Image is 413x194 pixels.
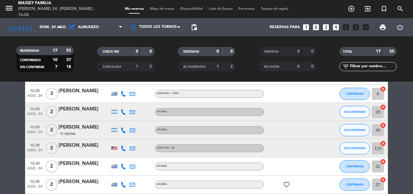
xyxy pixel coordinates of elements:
[46,88,57,100] span: 3
[18,6,99,18] div: [PERSON_NAME] 24. [PERSON_NAME] - 16:06
[380,140,386,146] i: cancel
[5,4,14,13] i: menu
[58,105,110,113] div: [PERSON_NAME]
[56,24,63,31] i: arrow_drop_down
[376,49,381,54] strong: 17
[53,48,57,53] strong: 17
[364,5,371,12] i: exit_to_app
[20,49,39,52] span: RESERVADAS
[342,63,350,70] i: filter_list
[380,5,388,12] i: turned_in_not
[216,49,219,54] strong: 0
[177,7,206,11] span: Disponibilidad
[122,7,147,11] span: Mis reservas
[46,106,57,118] span: 2
[66,58,72,62] strong: 37
[312,23,320,31] i: looks_two
[58,160,110,168] div: [PERSON_NAME]
[342,23,350,31] i: looks_5
[348,5,355,12] i: add_circle_outline
[297,49,300,54] strong: 0
[230,64,234,69] strong: 2
[157,92,179,95] span: Adentro - 1 Piso
[157,110,167,113] span: Afuera
[27,141,42,148] span: 12:30
[264,50,279,53] span: SERVIDAS
[283,181,290,188] i: favorite_border
[332,23,340,31] i: looks_4
[302,23,310,31] i: looks_one
[5,4,14,15] button: menu
[27,185,42,192] span: ago. 24
[206,7,236,11] span: Lista de Espera
[380,104,386,110] i: cancel
[264,65,279,68] span: NO SHOW
[379,24,386,31] span: print
[297,64,300,69] strong: 0
[46,142,57,154] span: 2
[102,65,121,68] span: CANCELADA
[27,105,42,112] span: 12:30
[346,165,364,168] span: CONFIRMADA
[58,123,110,131] div: [PERSON_NAME]
[20,66,44,69] span: SIN CONFIRMAR
[157,147,174,149] span: Adentro - PB
[380,86,386,92] i: cancel
[58,142,110,150] div: [PERSON_NAME]
[344,128,366,132] span: SIN CONFIRMAR
[340,124,370,136] button: SIN CONFIRMAR
[183,65,206,68] span: RE AGENDADA
[380,159,386,165] i: cancel
[53,58,57,62] strong: 10
[147,7,177,11] span: Mapa de mesas
[311,64,315,69] strong: 0
[270,25,300,29] span: Reservas para
[20,59,41,62] span: CONFIRMADA
[230,49,234,54] strong: 0
[344,110,366,113] span: SIN CONFIRMAR
[27,94,42,101] span: ago. 24
[157,129,167,131] span: Afuera
[340,106,370,118] button: SIN CONFIRMAR
[311,49,315,54] strong: 0
[66,65,72,69] strong: 18
[136,49,138,54] strong: 0
[27,87,42,94] span: 12:30
[352,23,360,31] i: looks_6
[46,179,57,191] span: 2
[157,165,167,167] span: Afuera
[340,160,370,173] button: CONFIRMADA
[258,7,291,11] span: Tarjetas de regalo
[46,124,57,136] span: 2
[343,50,352,53] span: TOTAL
[396,24,404,31] i: power_settings_new
[58,178,110,186] div: [PERSON_NAME]
[149,49,153,54] strong: 0
[5,21,37,34] i: [DATE]
[190,24,198,31] span: pending_actions
[389,49,395,54] strong: 55
[183,50,199,53] span: SENTADAS
[27,159,42,166] span: 12:30
[18,0,99,6] div: MASSEY FAMILIA
[46,160,57,173] span: 2
[102,50,119,53] span: CHECK INS
[78,25,99,29] span: Almuerzo
[27,148,42,155] span: ago. 24
[350,63,396,70] input: Filtrar por nombre...
[346,183,364,186] span: CONFIRMADA
[236,7,258,11] span: Pre-acceso
[346,92,364,95] span: CONFIRMADA
[397,5,404,12] i: search
[27,178,42,185] span: 12:30
[27,166,42,173] span: ago. 24
[340,142,370,154] button: SIN CONFIRMAR
[27,112,42,119] span: ago. 24
[380,122,386,128] i: cancel
[340,179,370,191] button: CONFIRMADA
[157,183,167,186] span: Afuera
[149,64,153,69] strong: 2
[322,23,330,31] i: looks_3
[66,48,72,53] strong: 55
[60,132,76,136] span: 17 Visitas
